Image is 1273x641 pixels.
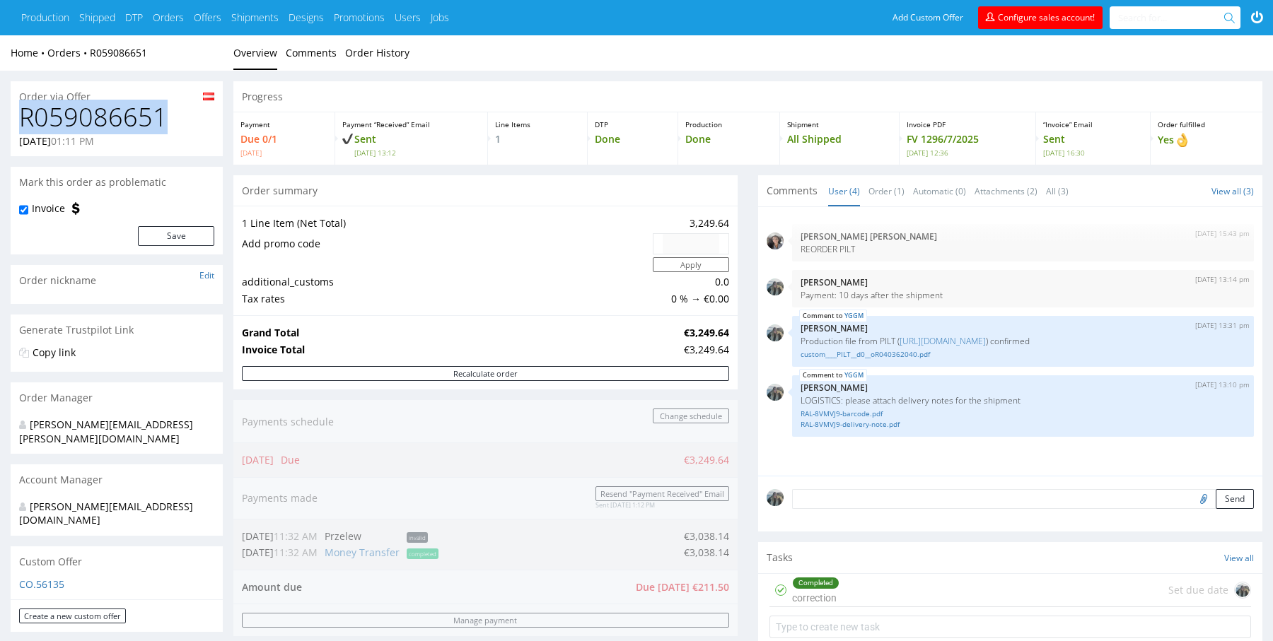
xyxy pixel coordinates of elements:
[240,119,327,129] p: Payment
[342,119,480,129] p: Payment “Received” Email
[495,119,581,129] p: Line Items
[767,489,784,506] img: regular_mini_magick20250702-42-x1tt6f.png
[787,119,892,129] p: Shipment
[649,290,729,307] td: 0 % → €0.00
[801,408,1245,419] a: RAL-8VMVJ9-barcode.pdf
[685,119,772,129] p: Production
[242,274,649,290] td: additional_customs
[354,148,480,158] span: [DATE] 13:12
[233,175,738,206] div: Order summary
[907,119,1029,129] p: Invoice PDF
[11,81,223,104] div: Order via Offer
[1046,176,1069,206] a: All (3)
[203,93,214,100] img: at-a3acc39d4b61f9cc1056c19176d1559f0dacbb0587a700afdbe4d881040ccd52.png
[787,132,892,146] p: All Shipped
[1216,489,1254,509] button: Send
[345,35,409,70] a: Order History
[19,134,94,148] p: [DATE]
[792,574,839,606] div: correction
[233,81,1262,112] div: Progress
[11,382,223,413] div: Order Manager
[194,11,221,25] a: Offers
[767,184,818,198] span: Comments
[801,336,1245,346] p: Production file from PILT ( ) confirmed
[33,346,76,359] a: Copy link
[11,314,223,346] div: Generate Trustpilot Link
[11,265,223,296] div: Order nickname
[649,215,729,232] td: 3,249.64
[240,148,327,158] span: [DATE]
[21,11,69,25] a: Production
[844,310,864,322] a: YGGM
[242,215,649,232] td: 1 Line Item (Net Total)
[199,269,214,281] a: Edit
[595,119,670,129] p: DTP
[334,11,385,25] a: Promotions
[11,546,223,577] div: Custom Offer
[653,257,729,272] button: Apply
[649,274,729,290] td: 0.0
[868,176,905,206] a: Order (1)
[801,382,1245,393] p: [PERSON_NAME]
[793,577,839,589] div: Completed
[801,323,1245,334] p: [PERSON_NAME]
[289,11,324,25] a: Designs
[767,324,784,341] img: regular_mini_magick20250702-42-x1tt6f.png
[495,132,581,146] p: 1
[767,551,793,565] span: Tasks
[913,176,966,206] a: Automatic (0)
[767,384,784,401] img: regular_mini_magick20250702-42-x1tt6f.png
[242,290,649,307] td: Tax rates
[32,201,65,216] label: Invoice
[242,343,305,356] strong: Invoice Total
[1195,274,1250,285] p: [DATE] 13:14 pm
[19,500,204,527] div: [PERSON_NAME][EMAIL_ADDRESS][DOMAIN_NAME]
[885,6,971,29] a: Add Custom Offer
[125,11,143,25] a: DTP
[595,132,670,146] p: Done
[801,419,1245,430] a: RAL-8VMVJ9-delivery-note.pdf
[47,46,90,59] a: Orders
[998,11,1095,23] span: Configure sales account!
[242,326,299,339] strong: Grand Total
[801,395,1245,406] p: LOGISTICS: please attach delivery notes for the shipment
[767,278,784,295] img: regular_mini_magick20250702-42-x1tt6f.png
[801,290,1245,300] p: Payment: 10 days after the shipment
[286,35,337,70] a: Comments
[1195,320,1250,331] p: [DATE] 13:31 pm
[11,464,223,495] div: Account Manager
[1043,132,1143,158] p: Sent
[769,616,1251,638] input: Type to create new task
[79,11,115,25] a: Shipped
[19,608,126,623] a: Create a new custom offer
[1043,119,1143,129] p: “Invoice” Email
[1195,228,1250,239] p: [DATE] 15:43 pm
[1043,148,1143,158] span: [DATE] 16:30
[69,201,83,216] img: icon-invoice-flag.svg
[395,11,421,25] a: Users
[1158,119,1255,129] p: Order fulfilled
[431,11,449,25] a: Jobs
[685,132,772,146] p: Done
[242,232,649,256] td: Add promo code
[19,418,204,445] div: [PERSON_NAME][EMAIL_ADDRESS][PERSON_NAME][DOMAIN_NAME]
[801,244,1245,254] p: REORDER PILT
[233,35,277,70] a: Overview
[240,132,327,158] p: Due 0/1
[51,134,94,148] span: 01:11 PM
[844,370,864,381] a: YGGM
[907,148,1029,158] span: [DATE] 12:36
[1236,583,1250,597] img: Zeniuk Magdalena
[907,132,1029,158] p: FV 1296/7/2025
[1224,552,1254,564] a: View all
[153,11,184,25] a: Orders
[801,349,1245,360] a: custom____PILT__d0__oR040362040.pdf
[19,577,64,591] a: CO.56135
[1158,132,1255,148] p: Yes
[231,11,279,25] a: Shipments
[801,231,1245,242] p: [PERSON_NAME] [PERSON_NAME]
[138,226,214,246] button: Save
[1168,582,1251,599] div: Set due date
[1195,380,1250,390] p: [DATE] 13:10 pm
[242,366,729,381] button: Recalculate order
